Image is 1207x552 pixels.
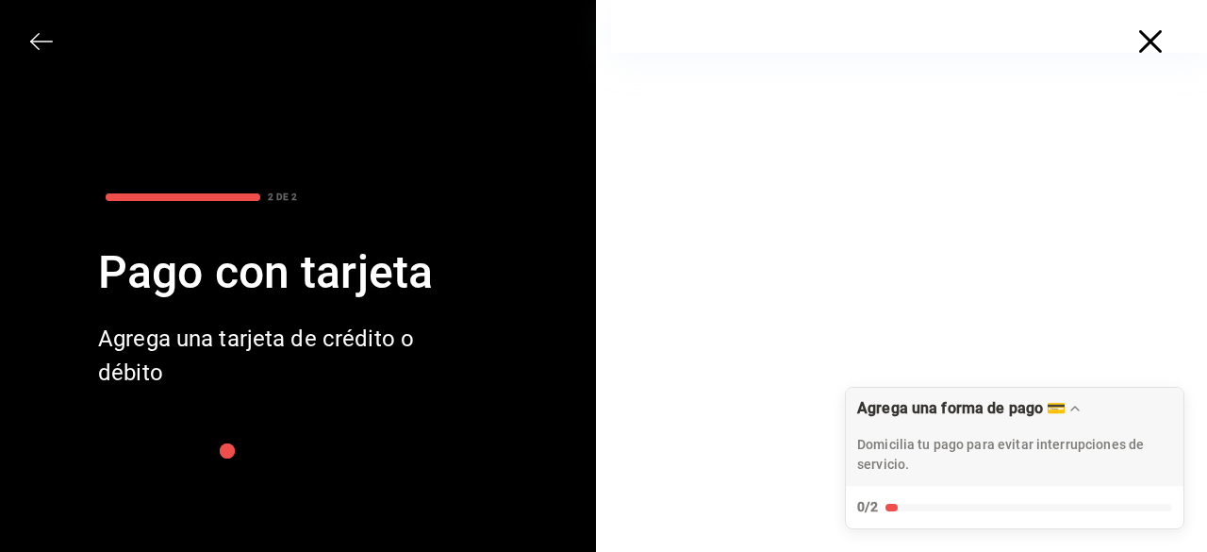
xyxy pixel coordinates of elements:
div: Agrega una forma de pago 💳 [845,387,1184,529]
div: Drag to move checklist [846,388,1183,486]
div: Agrega una forma de pago 💳 [857,399,1066,417]
div: Pago con tarjeta [98,239,438,307]
p: Domicilia tu pago para evitar interrupciones de servicio. [857,435,1172,475]
button: Expand Checklist [846,388,1183,528]
div: 0/2 [857,497,878,517]
div: 2 DE 2 [268,190,297,204]
div: Agrega una tarjeta de crédito o débito [98,322,438,390]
